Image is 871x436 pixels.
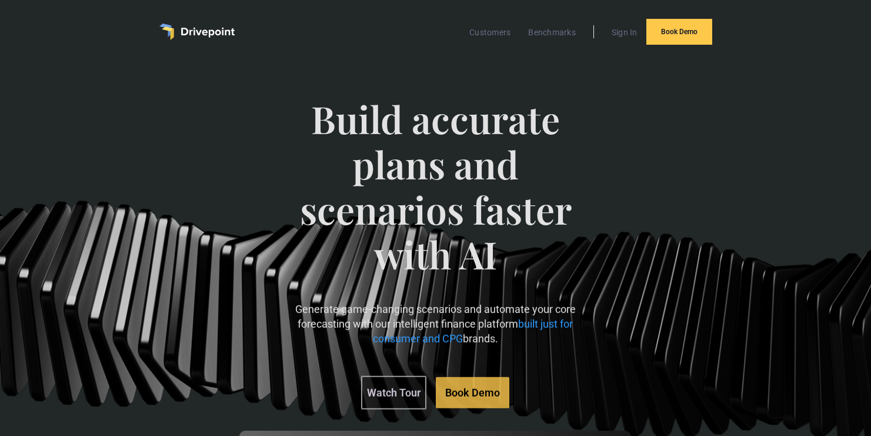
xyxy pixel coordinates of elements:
[361,376,426,410] a: Watch Tour
[287,302,583,347] p: Generate game-changing scenarios and automate your core forecasting with our intelligent finance ...
[463,25,516,40] a: Customers
[436,377,509,408] a: Book Demo
[522,25,582,40] a: Benchmarks
[287,96,583,301] span: Build accurate plans and scenarios faster with AI
[646,19,712,45] a: Book Demo
[606,25,643,40] a: Sign In
[159,24,235,40] a: home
